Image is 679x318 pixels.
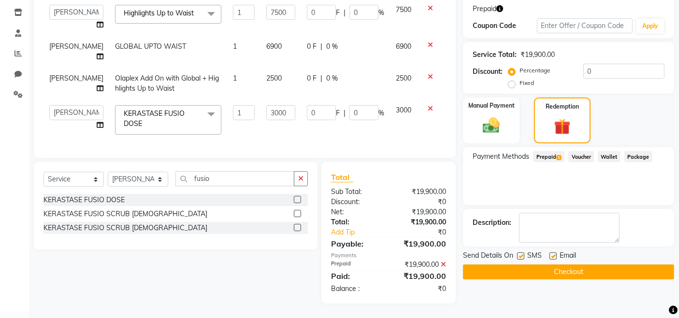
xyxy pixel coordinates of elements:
div: Discount: [324,197,389,207]
div: ₹19,900.00 [389,187,453,197]
span: Prepaid [473,4,496,14]
label: Redemption [546,102,579,111]
div: Coupon Code [473,21,536,31]
span: 0 % [326,41,338,52]
div: Description: [473,218,511,228]
span: F [336,108,340,118]
div: Prepaid [324,260,389,270]
span: Package [624,151,652,162]
a: x [194,9,198,17]
a: Add Tip [324,227,399,237]
span: | [344,108,346,118]
div: Payable: [324,238,389,249]
span: | [344,8,346,18]
span: 0 F [307,41,317,52]
span: KERASTASE FUSIO DOSE [124,109,185,128]
span: Olaplex Add On with Global + Highlights Up to Waist [115,74,219,93]
span: Voucher [568,151,594,162]
span: 1 [556,155,562,161]
div: Paid: [324,270,389,282]
span: [PERSON_NAME] [49,42,103,51]
div: Service Total: [473,50,517,60]
div: KERASTASE FUSIO SCRUB [DEMOGRAPHIC_DATA] [43,223,207,233]
span: F [336,8,340,18]
label: Manual Payment [468,101,515,110]
input: Search or Scan [175,171,294,186]
div: Payments [331,251,446,260]
div: ₹0 [400,227,454,237]
span: 7500 [396,5,411,14]
span: % [378,108,384,118]
div: ₹19,900.00 [389,238,453,249]
span: Send Details On [463,250,513,263]
button: Checkout [463,264,674,279]
label: Fixed [520,79,534,87]
span: [PERSON_NAME] [49,74,103,83]
span: 2500 [266,74,282,83]
div: Sub Total: [324,187,389,197]
img: _cash.svg [477,116,505,136]
span: 0 % [326,73,338,83]
span: 1 [233,42,237,51]
span: 0 F [307,73,317,83]
div: ₹19,900.00 [389,260,453,270]
div: ₹19,900.00 [389,217,453,227]
span: 3000 [396,106,411,114]
span: Highlights Up to Waist [124,9,194,17]
div: ₹19,900.00 [389,207,453,217]
input: Enter Offer / Coupon Code [537,18,633,33]
div: ₹0 [389,197,453,207]
span: | [320,41,322,52]
span: % [378,8,384,18]
span: Wallet [598,151,621,162]
span: Total [331,172,353,182]
span: 6900 [396,42,411,51]
div: KERASTASE FUSIO SCRUB [DEMOGRAPHIC_DATA] [43,209,207,219]
span: 6900 [266,42,282,51]
span: Payment Methods [473,152,529,162]
div: Balance : [324,284,389,294]
div: ₹19,900.00 [389,270,453,282]
span: Prepaid [533,151,564,162]
span: Email [560,250,576,263]
span: GLOBAL UPTO WAIST [115,42,186,51]
div: Net: [324,207,389,217]
div: ₹19,900.00 [520,50,555,60]
div: ₹0 [389,284,453,294]
div: Total: [324,217,389,227]
label: Percentage [520,66,550,75]
button: Apply [636,19,664,33]
span: 1 [233,74,237,83]
div: KERASTASE FUSIO DOSE [43,195,125,205]
span: SMS [527,250,542,263]
span: 2500 [396,74,411,83]
a: x [142,119,146,128]
div: Discount: [473,67,503,77]
span: | [320,73,322,83]
img: _gift.svg [549,117,575,137]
